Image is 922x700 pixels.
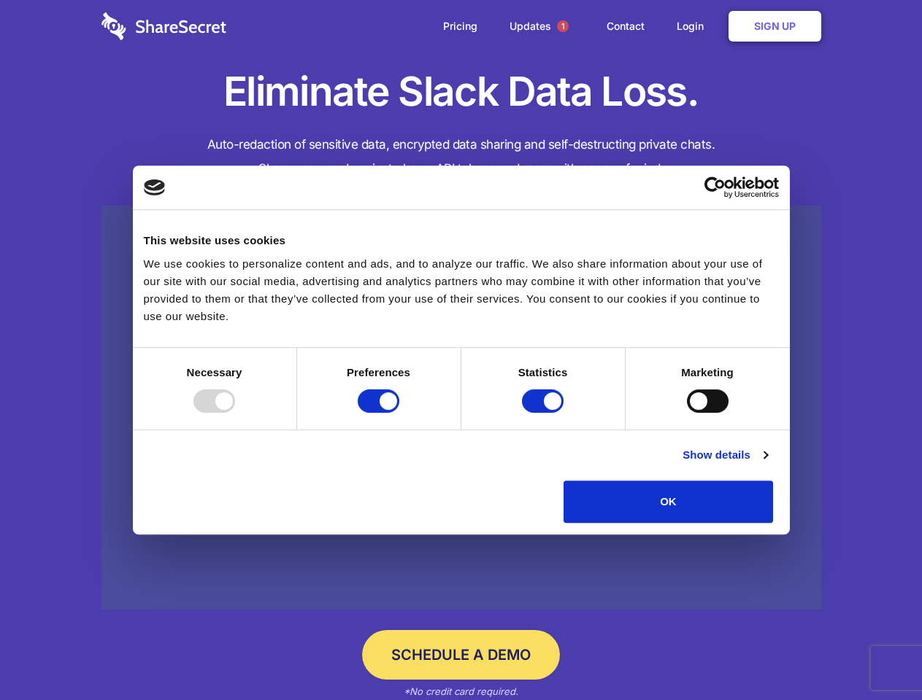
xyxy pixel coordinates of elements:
a: Contact [592,4,659,49]
strong: Necessary [187,366,242,378]
a: Pricing [429,4,492,49]
a: Show details [683,446,767,464]
a: Schedule a Demo [362,630,560,680]
em: *No credit card required. [404,685,518,697]
strong: Marketing [681,366,734,378]
div: This website uses cookies [144,232,779,249]
h1: Eliminate Slack Data Loss. [101,66,821,118]
strong: Statistics [518,366,568,378]
img: logo-wordmark-white-trans-d4663122ce5f474addd5e946df7df03e33cb6a1c49d2221995e7729f52c070b2.svg [101,12,226,40]
span: 1 [557,20,569,32]
h4: Auto-redaction of sensitive data, encrypted data sharing and self-destructing private chats. Shar... [101,133,821,181]
a: Usercentrics Cookiebot - opens in a new window [651,176,779,198]
img: logo [144,179,166,195]
strong: Preferences [347,366,410,378]
a: Wistia video thumbnail [101,206,821,610]
a: Login [662,4,726,49]
button: OK [564,481,773,523]
div: We use cookies to personalize content and ads, and to analyze our traffic. We also share informat... [144,255,779,325]
a: Sign Up [729,11,821,42]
